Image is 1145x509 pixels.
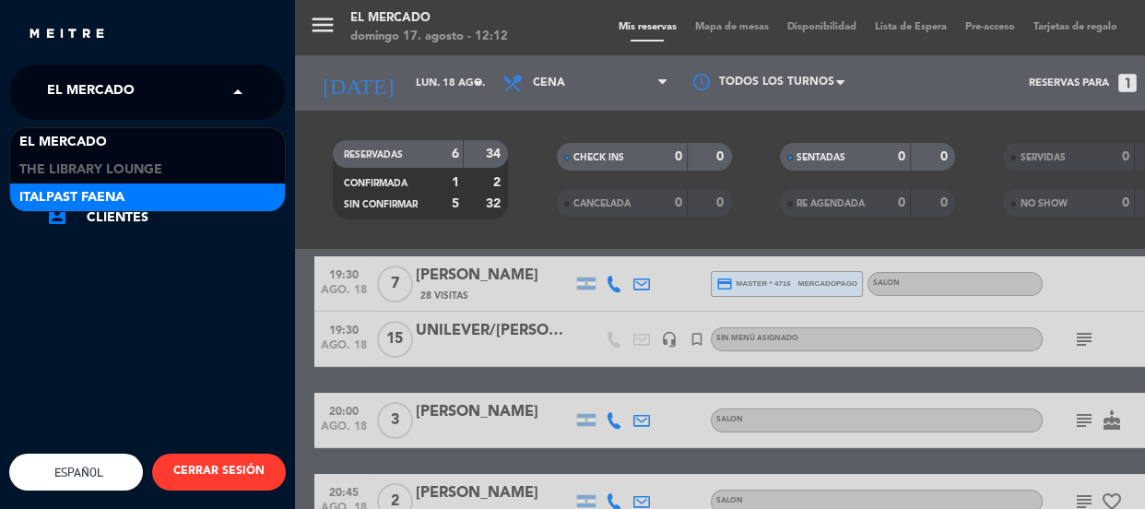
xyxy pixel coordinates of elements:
i: account_box [46,205,68,227]
span: The Library Lounge [19,160,162,181]
span: El Mercado [47,73,135,112]
span: Italpast Faena [19,187,124,208]
a: account_boxClientes [46,207,286,229]
img: MEITRE [28,28,106,41]
span: El Mercado [19,132,107,153]
button: CERRAR SESIÓN [152,454,286,491]
span: Español [50,466,103,479]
